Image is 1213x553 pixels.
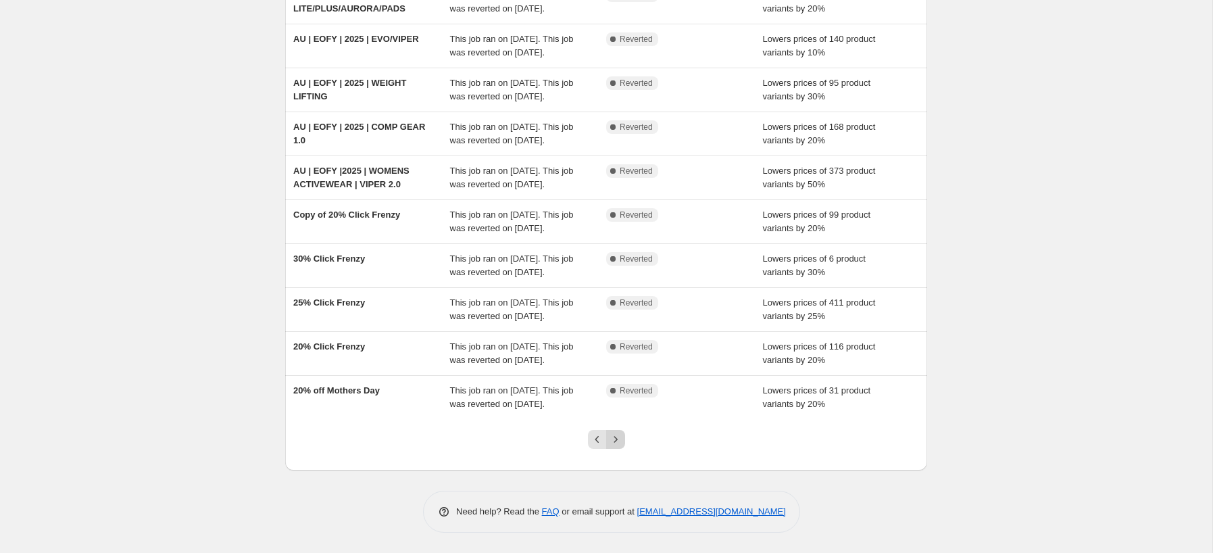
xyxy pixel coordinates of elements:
a: [EMAIL_ADDRESS][DOMAIN_NAME] [637,506,786,516]
span: 20% Click Frenzy [293,341,365,352]
span: Reverted [620,385,653,396]
span: Lowers prices of 168 product variants by 20% [763,122,876,145]
span: Reverted [620,78,653,89]
span: This job ran on [DATE]. This job was reverted on [DATE]. [450,122,574,145]
nav: Pagination [588,430,625,449]
span: 30% Click Frenzy [293,254,365,264]
span: Reverted [620,297,653,308]
span: Reverted [620,210,653,220]
span: AU | EOFY | 2025 | WEIGHT LIFTING [293,78,406,101]
span: Lowers prices of 373 product variants by 50% [763,166,876,189]
span: Reverted [620,254,653,264]
span: Reverted [620,341,653,352]
span: Reverted [620,34,653,45]
span: Lowers prices of 140 product variants by 10% [763,34,876,57]
span: This job ran on [DATE]. This job was reverted on [DATE]. [450,385,574,409]
span: Reverted [620,122,653,133]
span: AU | EOFY | 2025 | EVO/VIPER [293,34,419,44]
span: AU | EOFY | 2025 | COMP GEAR 1.0 [293,122,425,145]
span: This job ran on [DATE]. This job was reverted on [DATE]. [450,78,574,101]
span: Lowers prices of 116 product variants by 20% [763,341,876,365]
span: This job ran on [DATE]. This job was reverted on [DATE]. [450,34,574,57]
span: Copy of 20% Click Frenzy [293,210,400,220]
span: Need help? Read the [456,506,542,516]
span: or email support at [560,506,637,516]
span: 20% off Mothers Day [293,385,380,395]
a: FAQ [542,506,560,516]
button: Previous [588,430,607,449]
span: Lowers prices of 411 product variants by 25% [763,297,876,321]
span: 25% Click Frenzy [293,297,365,308]
span: This job ran on [DATE]. This job was reverted on [DATE]. [450,166,574,189]
span: This job ran on [DATE]. This job was reverted on [DATE]. [450,254,574,277]
span: Lowers prices of 95 product variants by 30% [763,78,871,101]
span: Lowers prices of 99 product variants by 20% [763,210,871,233]
span: Reverted [620,166,653,176]
button: Next [606,430,625,449]
span: This job ran on [DATE]. This job was reverted on [DATE]. [450,210,574,233]
span: Lowers prices of 6 product variants by 30% [763,254,866,277]
span: This job ran on [DATE]. This job was reverted on [DATE]. [450,341,574,365]
span: AU | EOFY |2025 | WOMENS ACTIVEWEAR | VIPER 2.0 [293,166,410,189]
span: This job ran on [DATE]. This job was reverted on [DATE]. [450,297,574,321]
span: Lowers prices of 31 product variants by 20% [763,385,871,409]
